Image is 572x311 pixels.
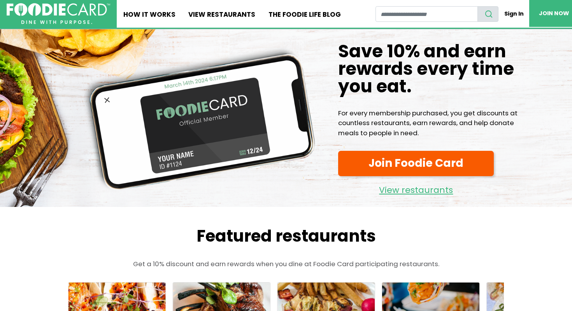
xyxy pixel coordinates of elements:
button: search [477,6,498,22]
h1: Save 10% and earn rewards every time you eat. [338,42,533,95]
h2: Featured restaurants [53,226,519,246]
a: Join Foodie Card [338,151,494,176]
a: Sign In [498,6,529,21]
input: restaurant search [375,6,478,22]
p: For every membership purchased, you get discounts at countless restaurants, earn rewards, and hel... [338,108,533,138]
p: Get a 10% discount and earn rewards when you dine at Foodie Card participating restaurants. [53,259,519,269]
img: FoodieCard; Eat, Drink, Save, Donate [7,3,110,24]
a: View restaurants [338,179,494,197]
